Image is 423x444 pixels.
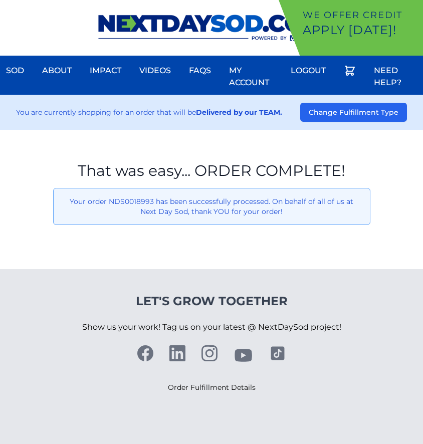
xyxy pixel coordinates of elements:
p: Show us your work! Tag us on your latest @ NextDaySod project! [82,309,341,345]
a: About [36,59,78,83]
p: Your order NDS0018993 has been successfully processed. On behalf of all of us at Next Day Sod, th... [62,196,362,216]
a: Logout [285,59,332,83]
h4: Let's Grow Together [82,293,341,309]
button: Change Fulfillment Type [300,103,407,122]
a: Videos [133,59,177,83]
p: Apply [DATE]! [303,22,419,38]
h1: That was easy... ORDER COMPLETE! [53,162,370,180]
a: Impact [84,59,127,83]
a: FAQs [183,59,217,83]
a: My Account [223,59,279,95]
a: Order Fulfillment Details [168,383,256,392]
p: We offer Credit [303,8,419,22]
strong: Delivered by our TEAM. [196,108,282,117]
a: Need Help? [368,59,423,95]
